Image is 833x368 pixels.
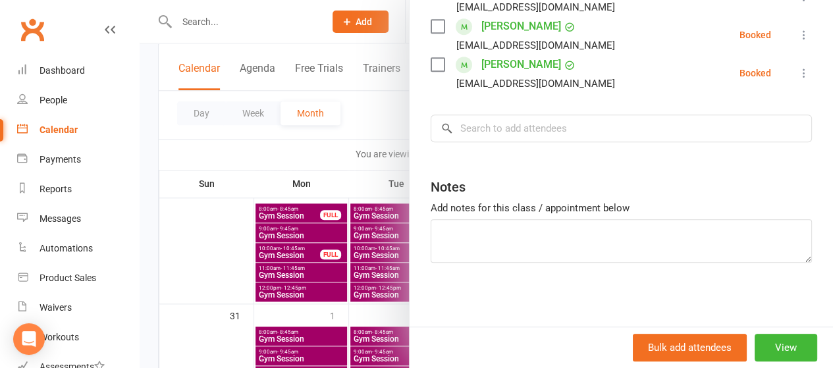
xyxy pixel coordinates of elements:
[431,200,812,216] div: Add notes for this class / appointment below
[481,54,561,75] a: [PERSON_NAME]
[755,334,817,361] button: View
[40,302,72,313] div: Waivers
[17,293,139,323] a: Waivers
[17,263,139,293] a: Product Sales
[17,204,139,234] a: Messages
[40,213,81,224] div: Messages
[17,323,139,352] a: Workouts
[13,323,45,355] div: Open Intercom Messenger
[633,334,747,361] button: Bulk add attendees
[17,145,139,174] a: Payments
[456,75,615,92] div: [EMAIL_ADDRESS][DOMAIN_NAME]
[739,68,771,78] div: Booked
[17,174,139,204] a: Reports
[40,332,79,342] div: Workouts
[40,65,85,76] div: Dashboard
[40,154,81,165] div: Payments
[481,16,561,37] a: [PERSON_NAME]
[431,115,812,142] input: Search to add attendees
[17,56,139,86] a: Dashboard
[456,37,615,54] div: [EMAIL_ADDRESS][DOMAIN_NAME]
[40,273,96,283] div: Product Sales
[40,124,78,135] div: Calendar
[40,243,93,253] div: Automations
[739,30,771,39] div: Booked
[16,13,49,46] a: Clubworx
[431,178,466,196] div: Notes
[17,234,139,263] a: Automations
[40,95,67,105] div: People
[17,115,139,145] a: Calendar
[17,86,139,115] a: People
[40,184,72,194] div: Reports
